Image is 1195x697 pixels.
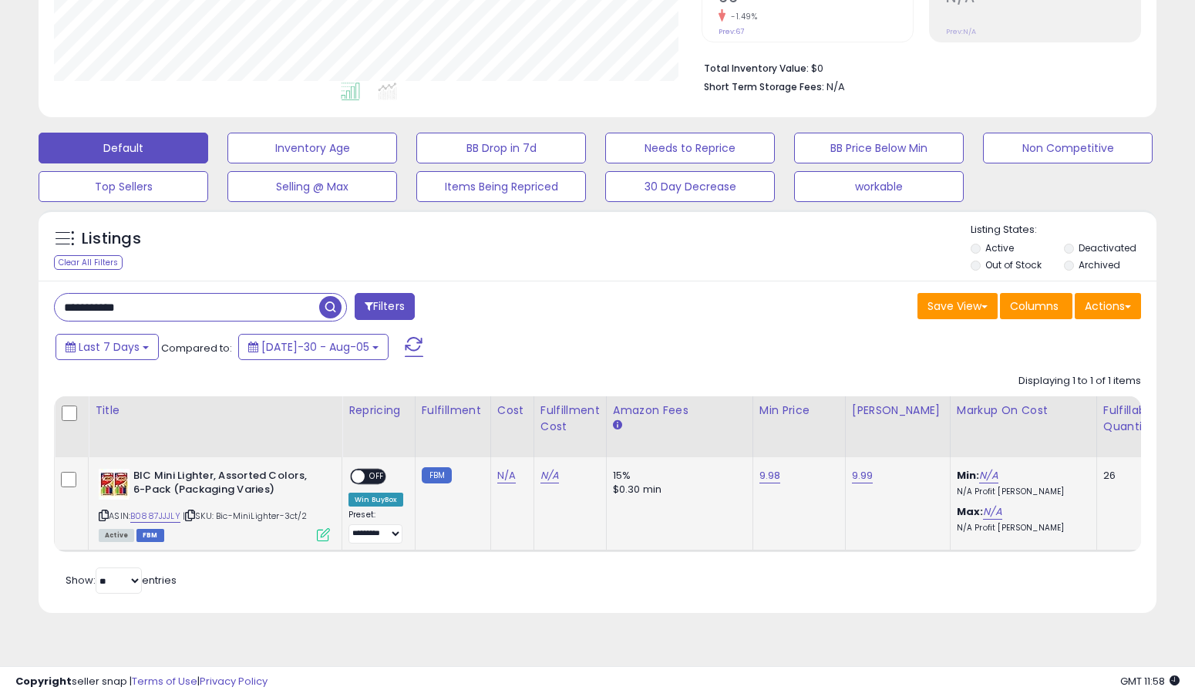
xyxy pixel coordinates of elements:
[82,228,141,250] h5: Listings
[794,171,964,202] button: workable
[725,11,757,22] small: -1.49%
[183,510,308,522] span: | SKU: Bic-MiniLighter-3ct/2
[99,469,330,540] div: ASIN:
[348,402,409,419] div: Repricing
[227,133,397,163] button: Inventory Age
[133,469,321,501] b: BIC Mini Lighter, Assorted Colors, 6-Pack (Packaging Varies)
[1079,241,1136,254] label: Deactivated
[348,493,403,507] div: Win BuyBox
[66,573,177,588] span: Show: entries
[79,339,140,355] span: Last 7 Days
[759,468,781,483] a: 9.98
[983,504,1001,520] a: N/A
[1018,374,1141,389] div: Displaying 1 to 1 of 1 items
[704,58,1129,76] li: $0
[348,510,403,544] div: Preset:
[794,133,964,163] button: BB Price Below Min
[917,293,998,319] button: Save View
[161,341,232,355] span: Compared to:
[957,402,1090,419] div: Markup on Cost
[613,469,741,483] div: 15%
[39,133,208,163] button: Default
[1010,298,1059,314] span: Columns
[540,468,559,483] a: N/A
[613,402,746,419] div: Amazon Fees
[719,27,744,36] small: Prev: 67
[99,529,134,542] span: All listings currently available for purchase on Amazon
[95,402,335,419] div: Title
[422,467,452,483] small: FBM
[1000,293,1072,319] button: Columns
[540,402,600,435] div: Fulfillment Cost
[1103,469,1151,483] div: 26
[957,504,984,519] b: Max:
[238,334,389,360] button: [DATE]-30 - Aug-05
[613,483,741,497] div: $0.30 min
[261,339,369,355] span: [DATE]-30 - Aug-05
[130,510,180,523] a: B0887JJJLY
[605,171,775,202] button: 30 Day Decrease
[946,27,976,36] small: Prev: N/A
[759,402,839,419] div: Min Price
[497,402,527,419] div: Cost
[416,133,586,163] button: BB Drop in 7d
[355,293,415,320] button: Filters
[39,171,208,202] button: Top Sellers
[852,468,874,483] a: 9.99
[985,241,1014,254] label: Active
[416,171,586,202] button: Items Being Repriced
[99,469,130,500] img: 51pN7x8RLGL._SL40_.jpg
[613,419,622,433] small: Amazon Fees.
[1103,402,1156,435] div: Fulfillable Quantity
[605,133,775,163] button: Needs to Reprice
[1075,293,1141,319] button: Actions
[979,468,998,483] a: N/A
[422,402,484,419] div: Fulfillment
[365,470,389,483] span: OFF
[957,487,1085,497] p: N/A Profit [PERSON_NAME]
[971,223,1156,237] p: Listing States:
[227,171,397,202] button: Selling @ Max
[497,468,516,483] a: N/A
[852,402,944,419] div: [PERSON_NAME]
[826,79,845,94] span: N/A
[985,258,1042,271] label: Out of Stock
[950,396,1096,457] th: The percentage added to the cost of goods (COGS) that forms the calculator for Min & Max prices.
[983,133,1153,163] button: Non Competitive
[136,529,164,542] span: FBM
[957,468,980,483] b: Min:
[704,80,824,93] b: Short Term Storage Fees:
[54,255,123,270] div: Clear All Filters
[957,523,1085,534] p: N/A Profit [PERSON_NAME]
[704,62,809,75] b: Total Inventory Value:
[1079,258,1120,271] label: Archived
[56,334,159,360] button: Last 7 Days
